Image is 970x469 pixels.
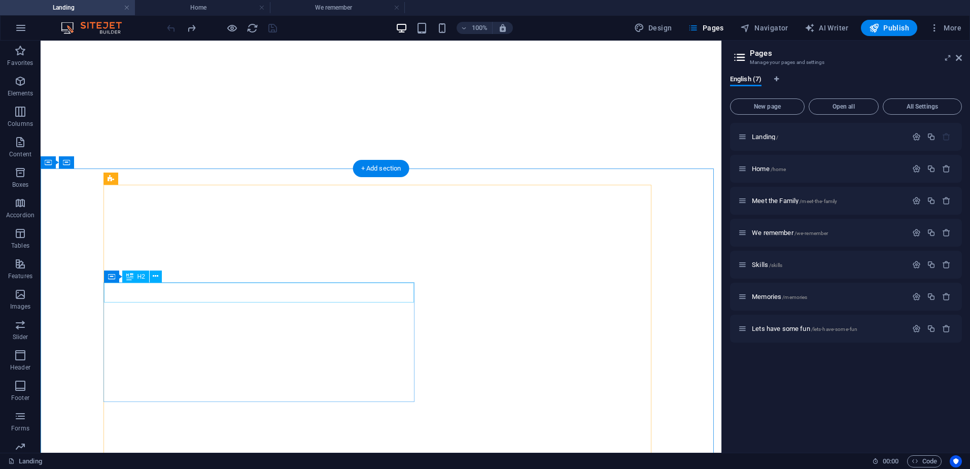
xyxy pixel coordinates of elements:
[942,292,951,301] div: Remove
[912,196,921,205] div: Settings
[749,133,907,140] div: Landing/
[887,104,957,110] span: All Settings
[185,22,197,34] button: redo
[927,260,936,269] div: Duplicate
[270,2,405,13] h4: We remember
[353,160,409,177] div: + Add section
[927,292,936,301] div: Duplicate
[457,22,493,34] button: 100%
[749,165,907,172] div: Home/home
[750,58,942,67] h3: Manage your pages and settings
[58,22,134,34] img: Editor Logo
[883,98,962,115] button: All Settings
[749,261,907,268] div: Skills/skills
[634,23,672,33] span: Design
[752,261,782,269] span: Skills
[861,20,917,36] button: Publish
[137,274,145,280] span: H2
[730,98,805,115] button: New page
[912,455,937,467] span: Code
[942,196,951,205] div: Remove
[730,75,962,94] div: Language Tabs
[750,49,962,58] h2: Pages
[752,133,778,141] span: Click to open page
[809,98,879,115] button: Open all
[12,181,29,189] p: Boxes
[950,455,962,467] button: Usercentrics
[752,325,857,332] span: Click to open page
[10,303,31,311] p: Images
[942,324,951,333] div: Remove
[776,135,778,140] span: /
[630,20,676,36] button: Design
[883,455,898,467] span: 00 00
[927,164,936,173] div: Duplicate
[7,59,33,67] p: Favorites
[684,20,727,36] button: Pages
[186,22,197,34] i: Redo: Change text (Ctrl+Y, ⌘+Y)
[805,23,849,33] span: AI Writer
[752,197,837,205] span: Meet the Family
[912,324,921,333] div: Settings
[907,455,942,467] button: Code
[800,198,837,204] span: /meet-the-family
[13,333,28,341] p: Slider
[752,229,828,237] span: Click to open page
[246,22,258,34] button: reload
[927,324,936,333] div: Duplicate
[736,20,792,36] button: Navigator
[752,293,807,300] span: Click to open page
[8,455,42,467] a: Click to cancel selection. Double-click to open Pages
[811,326,858,332] span: /lets-have-some-fun
[912,164,921,173] div: Settings
[135,2,270,13] h4: Home
[872,455,899,467] h6: Session time
[769,262,782,268] span: /skills
[8,272,32,280] p: Features
[942,260,951,269] div: Remove
[472,22,488,34] h6: 100%
[11,424,29,432] p: Forms
[688,23,723,33] span: Pages
[10,363,30,372] p: Header
[730,73,761,87] span: English (7)
[912,228,921,237] div: Settings
[925,20,965,36] button: More
[942,164,951,173] div: Remove
[740,23,788,33] span: Navigator
[929,23,961,33] span: More
[801,20,853,36] button: AI Writer
[735,104,800,110] span: New page
[912,292,921,301] div: Settings
[11,242,29,250] p: Tables
[890,457,891,465] span: :
[749,293,907,300] div: Memories/memories
[752,165,786,173] span: Home
[782,294,807,300] span: /memories
[8,89,33,97] p: Elements
[912,132,921,141] div: Settings
[771,166,786,172] span: /home
[749,325,907,332] div: Lets have some fun/lets-have-some-fun
[8,120,33,128] p: Columns
[247,22,258,34] i: Reload page
[749,197,907,204] div: Meet the Family/meet-the-family
[794,230,828,236] span: /we-remember
[912,260,921,269] div: Settings
[813,104,874,110] span: Open all
[9,150,31,158] p: Content
[942,132,951,141] div: The startpage cannot be deleted
[749,229,907,236] div: We remember/we-remember
[927,196,936,205] div: Duplicate
[927,228,936,237] div: Duplicate
[6,211,34,219] p: Accordion
[498,23,507,32] i: On resize automatically adjust zoom level to fit chosen device.
[869,23,909,33] span: Publish
[942,228,951,237] div: Remove
[927,132,936,141] div: Duplicate
[11,394,29,402] p: Footer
